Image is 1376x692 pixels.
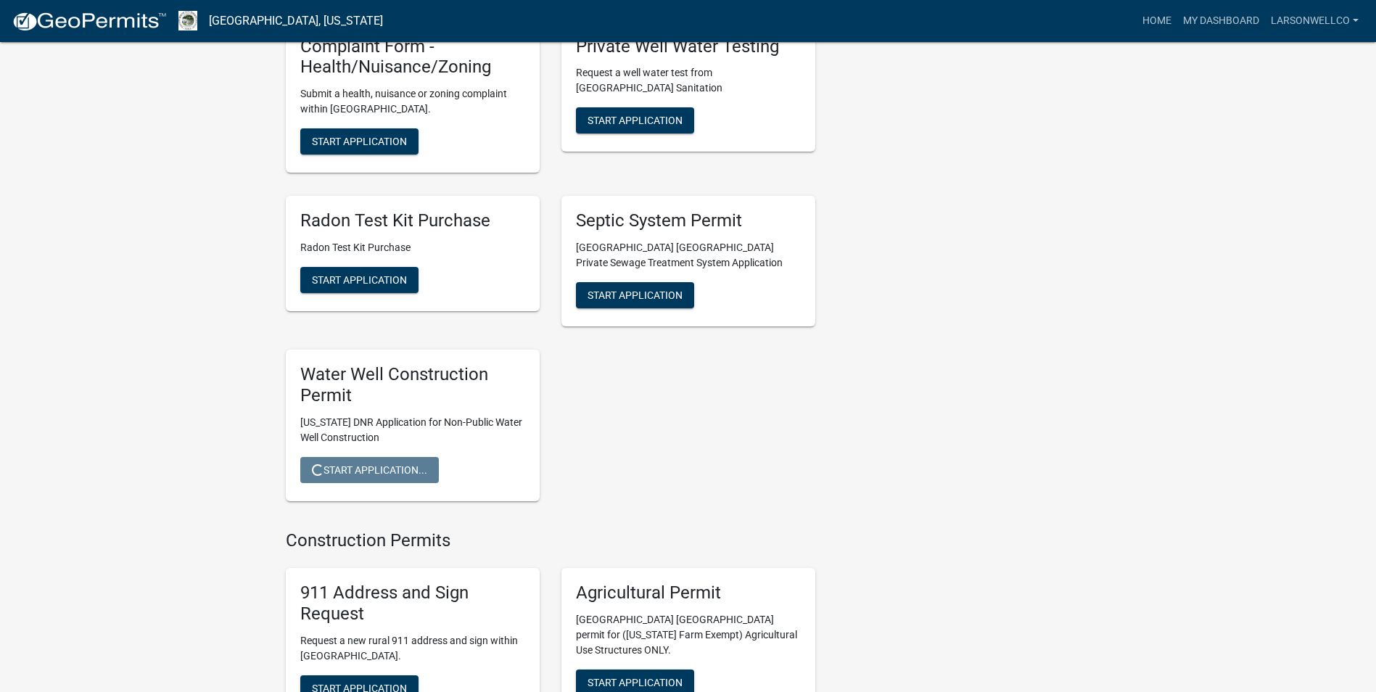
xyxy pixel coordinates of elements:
button: Start Application [576,282,694,308]
h5: Private Well Water Testing [576,36,801,57]
h4: Construction Permits [286,530,815,551]
p: Request a well water test from [GEOGRAPHIC_DATA] Sanitation [576,65,801,96]
button: Start Application [300,267,419,293]
img: Boone County, Iowa [178,11,197,30]
h5: Agricultural Permit [576,582,801,604]
a: [GEOGRAPHIC_DATA], [US_STATE] [209,9,383,33]
p: Radon Test Kit Purchase [300,240,525,255]
a: Home [1137,7,1177,35]
span: Start Application [312,274,407,286]
h5: Septic System Permit [576,210,801,231]
p: [US_STATE] DNR Application for Non-Public Water Well Construction [300,415,525,445]
h5: Radon Test Kit Purchase [300,210,525,231]
h5: Water Well Construction Permit [300,364,525,406]
p: [GEOGRAPHIC_DATA] [GEOGRAPHIC_DATA] Private Sewage Treatment System Application [576,240,801,271]
button: Start Application [576,107,694,133]
p: Submit a health, nuisance or zoning complaint within [GEOGRAPHIC_DATA]. [300,86,525,117]
span: Start Application... [312,464,427,475]
p: [GEOGRAPHIC_DATA] [GEOGRAPHIC_DATA] permit for ([US_STATE] Farm Exempt) Agricultural Use Structur... [576,612,801,658]
span: Start Application [588,115,683,126]
a: My Dashboard [1177,7,1265,35]
button: Start Application... [300,457,439,483]
span: Start Application [312,136,407,147]
h5: 911 Address and Sign Request [300,582,525,625]
span: Start Application [588,289,683,301]
h5: Complaint Form - Health/Nuisance/Zoning [300,36,525,78]
p: Request a new rural 911 address and sign within [GEOGRAPHIC_DATA]. [300,633,525,664]
a: larsonwellco [1265,7,1364,35]
button: Start Application [300,128,419,155]
span: Start Application [588,677,683,688]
